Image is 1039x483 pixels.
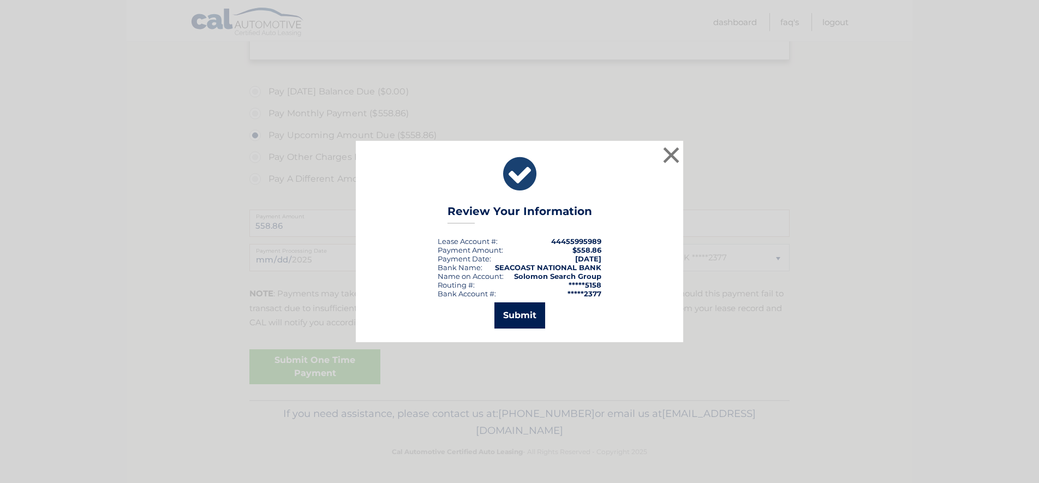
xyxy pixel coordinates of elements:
span: [DATE] [575,254,601,263]
button: Submit [494,302,545,329]
strong: 44455995989 [551,237,601,246]
div: Payment Amount: [438,246,503,254]
div: Name on Account: [438,272,504,281]
div: Bank Account #: [438,289,496,298]
strong: SEACOAST NATIONAL BANK [495,263,601,272]
strong: Solomon Search Group [514,272,601,281]
button: × [660,144,682,166]
div: Lease Account #: [438,237,498,246]
div: Bank Name: [438,263,482,272]
span: $558.86 [572,246,601,254]
span: Payment Date [438,254,489,263]
div: Routing #: [438,281,475,289]
h3: Review Your Information [447,205,592,224]
div: : [438,254,491,263]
